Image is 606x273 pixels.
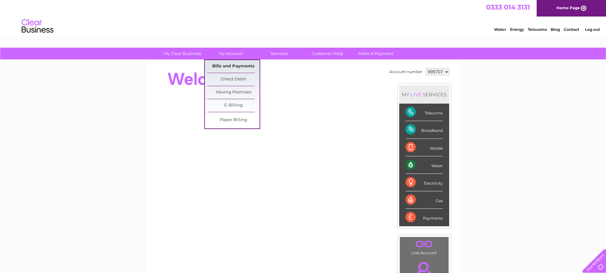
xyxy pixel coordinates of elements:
div: Payments [406,209,443,226]
a: Log out [585,27,600,32]
a: Customer Help [301,48,354,59]
td: Account number [388,66,424,77]
a: Bills and Payments [207,60,260,73]
a: E-Billing [207,99,260,112]
a: Contact [564,27,579,32]
div: LIVE [409,92,423,98]
a: Make A Payment [350,48,402,59]
div: MY SERVICES [399,85,449,104]
a: 0333 014 3131 [486,3,530,11]
a: Moving Premises [207,86,260,99]
a: My Clear Business [156,48,209,59]
img: logo.png [21,17,54,36]
a: Paper Billing [207,114,260,126]
a: Direct Debit [207,73,260,86]
div: Clear Business is a trading name of Verastar Limited (registered in [GEOGRAPHIC_DATA] No. 3667643... [153,3,454,31]
a: Energy [510,27,524,32]
div: Water [406,156,443,174]
div: Gas [406,191,443,209]
a: Telecoms [528,27,547,32]
td: Link Account [400,237,449,257]
div: Broadband [406,121,443,139]
div: Mobile [406,139,443,156]
a: Water [494,27,506,32]
div: Telecoms [406,104,443,121]
a: Blog [551,27,560,32]
a: Services [253,48,305,59]
a: . [401,239,447,250]
a: My Account [205,48,257,59]
div: Electricity [406,174,443,191]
